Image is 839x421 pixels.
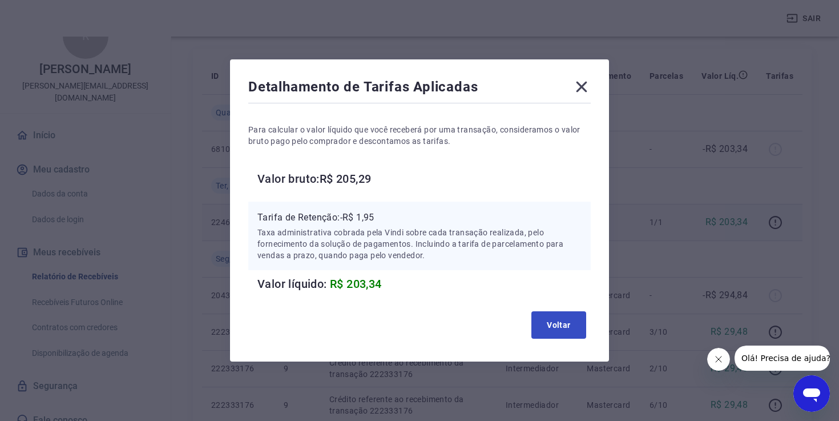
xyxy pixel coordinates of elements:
iframe: Botão para abrir a janela de mensagens [793,375,830,412]
p: Tarifa de Retenção: -R$ 1,95 [257,211,582,224]
p: Taxa administrativa cobrada pela Vindi sobre cada transação realizada, pelo fornecimento da soluç... [257,227,582,261]
p: Para calcular o valor líquido que você receberá por uma transação, consideramos o valor bruto pag... [248,124,591,147]
div: Detalhamento de Tarifas Aplicadas [248,78,591,101]
span: Olá! Precisa de ajuda? [7,8,96,17]
button: Voltar [531,311,586,339]
span: R$ 203,34 [330,277,382,291]
h6: Valor bruto: R$ 205,29 [257,170,591,188]
iframe: Mensagem da empresa [735,346,830,371]
h6: Valor líquido: [257,275,591,293]
iframe: Fechar mensagem [707,348,730,371]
